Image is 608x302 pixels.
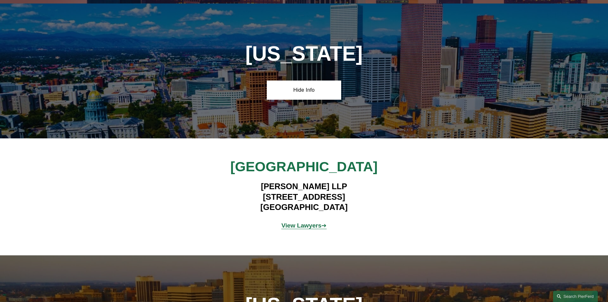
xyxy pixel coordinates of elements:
[267,81,341,100] a: Hide Info
[281,222,322,229] strong: View Lawyers
[281,222,327,229] span: ➔
[230,159,378,174] span: [GEOGRAPHIC_DATA]
[281,222,327,229] a: View Lawyers➔
[211,181,397,212] h4: [PERSON_NAME] LLP [STREET_ADDRESS] [GEOGRAPHIC_DATA]
[553,291,598,302] a: Search this site
[211,42,397,66] h1: [US_STATE]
